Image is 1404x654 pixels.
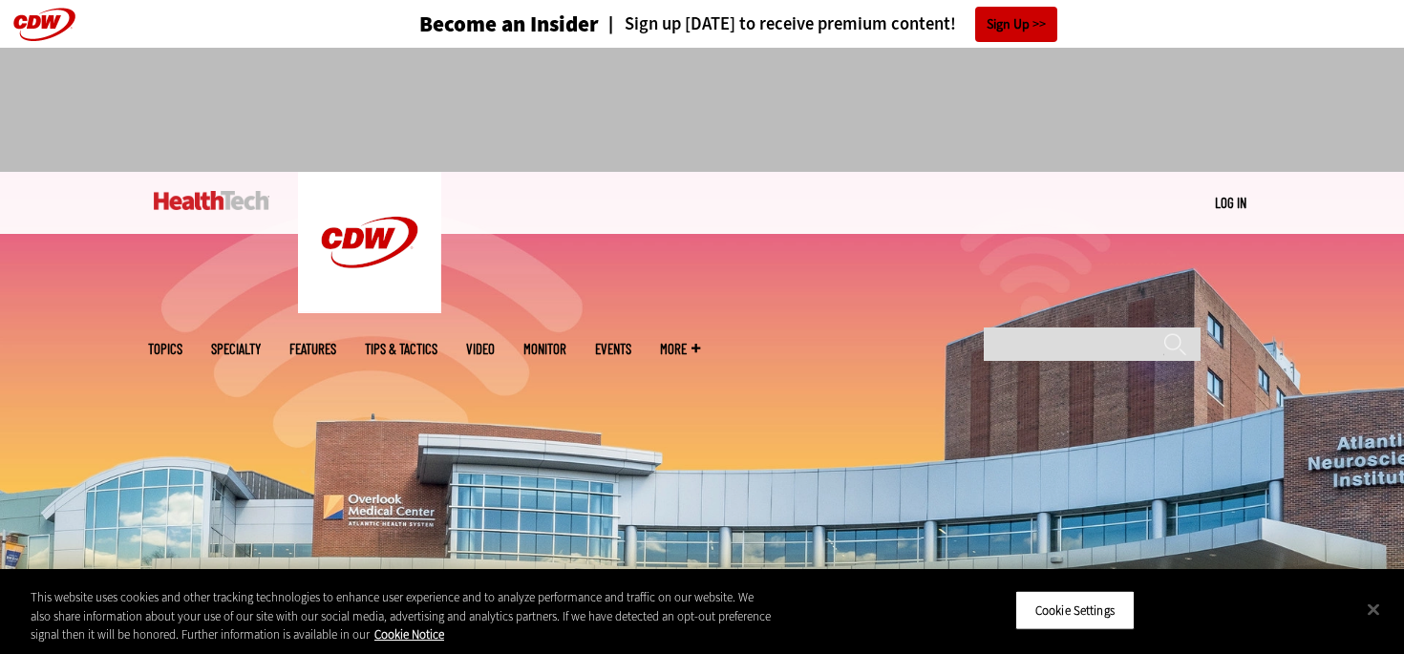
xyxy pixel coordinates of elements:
button: Close [1352,588,1394,630]
a: Features [289,342,336,356]
div: User menu [1215,193,1246,213]
a: More information about your privacy [374,626,444,643]
a: CDW [298,298,441,318]
span: Specialty [211,342,261,356]
img: Home [154,191,269,210]
button: Cookie Settings [1015,590,1135,630]
span: More [660,342,700,356]
a: Log in [1215,194,1246,211]
h3: Become an Insider [419,13,599,35]
div: This website uses cookies and other tracking technologies to enhance user experience and to analy... [31,588,773,644]
span: Topics [148,342,182,356]
a: Become an Insider [348,13,599,35]
a: Sign up [DATE] to receive premium content! [599,15,956,33]
a: Tips & Tactics [365,342,437,356]
img: Home [298,172,441,313]
a: Video [466,342,495,356]
a: Events [595,342,631,356]
a: MonITor [523,342,566,356]
a: Sign Up [975,7,1057,42]
iframe: advertisement [354,67,1050,153]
